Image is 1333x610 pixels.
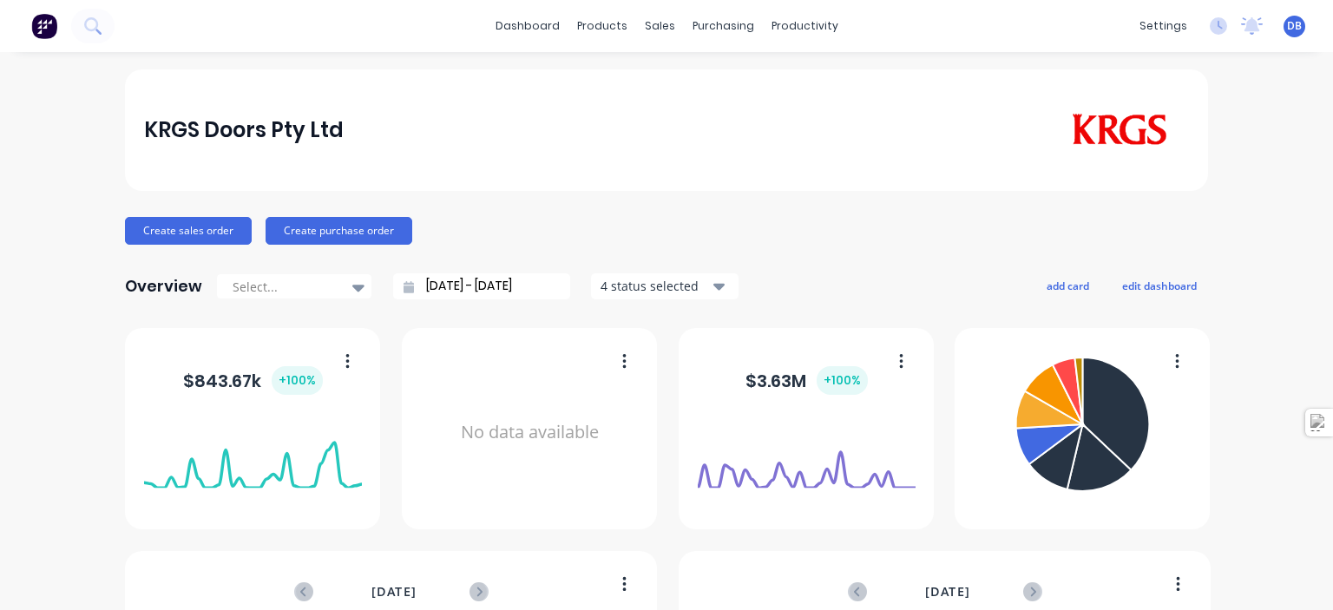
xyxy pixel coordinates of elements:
[1111,274,1208,297] button: edit dashboard
[1035,274,1100,297] button: add card
[272,366,323,395] div: + 100 %
[817,366,868,395] div: + 100 %
[144,113,344,148] div: KRGS Doors Pty Ltd
[125,217,252,245] button: Create sales order
[601,277,710,295] div: 4 status selected
[371,582,417,601] span: [DATE]
[745,366,868,395] div: $ 3.63M
[1287,18,1302,34] span: DB
[421,351,639,515] div: No data available
[684,13,763,39] div: purchasing
[925,582,970,601] span: [DATE]
[1131,13,1196,39] div: settings
[31,13,57,39] img: Factory
[266,217,412,245] button: Create purchase order
[125,269,202,304] div: Overview
[1067,114,1171,147] img: KRGS Doors Pty Ltd
[568,13,636,39] div: products
[591,273,739,299] button: 4 status selected
[636,13,684,39] div: sales
[183,366,323,395] div: $ 843.67k
[487,13,568,39] a: dashboard
[763,13,847,39] div: productivity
